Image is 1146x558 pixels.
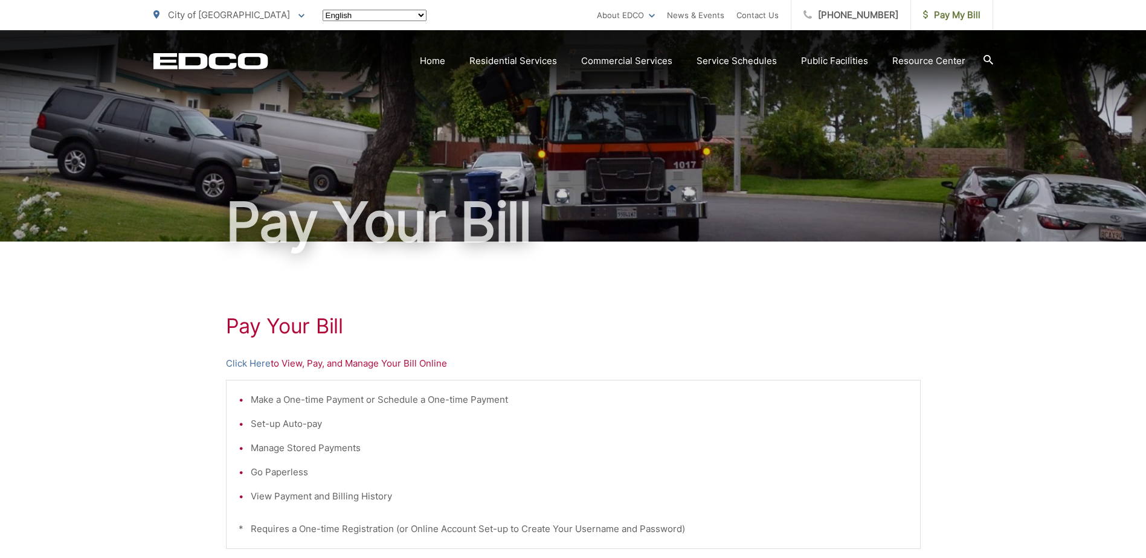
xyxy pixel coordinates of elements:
[801,54,868,68] a: Public Facilities
[226,356,271,371] a: Click Here
[469,54,557,68] a: Residential Services
[251,441,908,455] li: Manage Stored Payments
[168,9,290,21] span: City of [GEOGRAPHIC_DATA]
[251,489,908,504] li: View Payment and Billing History
[153,53,268,69] a: EDCD logo. Return to the homepage.
[581,54,672,68] a: Commercial Services
[226,356,921,371] p: to View, Pay, and Manage Your Bill Online
[251,393,908,407] li: Make a One-time Payment or Schedule a One-time Payment
[667,8,724,22] a: News & Events
[736,8,779,22] a: Contact Us
[239,522,908,536] p: * Requires a One-time Registration (or Online Account Set-up to Create Your Username and Password)
[226,314,921,338] h1: Pay Your Bill
[251,465,908,479] li: Go Paperless
[420,54,445,68] a: Home
[697,54,777,68] a: Service Schedules
[892,54,965,68] a: Resource Center
[323,10,427,21] select: Select a language
[153,192,993,252] h1: Pay Your Bill
[923,8,980,22] span: Pay My Bill
[251,417,908,431] li: Set-up Auto-pay
[597,8,655,22] a: About EDCO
